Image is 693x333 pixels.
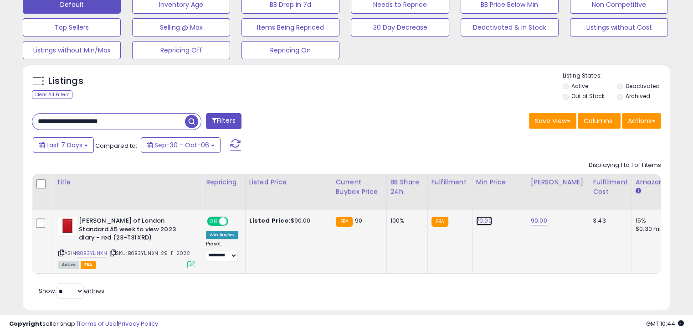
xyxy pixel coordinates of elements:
button: Actions [622,113,661,129]
a: B0B3Y1JNXN [77,250,107,257]
div: Fulfillment [431,177,468,187]
span: | SKU: B0B3Y1JNXN-29-11-2022 [108,250,190,257]
div: seller snap | | [9,320,158,328]
div: 3.43 [593,217,625,225]
button: 30 Day Decrease [351,18,449,36]
b: [PERSON_NAME] of London Standard A5 week to view 2023 diary - red (23-T31XRD) [79,217,190,245]
div: Win BuyBox [206,231,238,239]
a: Privacy Policy [118,319,158,328]
div: $90.00 [249,217,325,225]
div: ASIN: [58,217,195,267]
span: Last 7 Days [46,140,82,150]
a: 70.00 [476,216,492,225]
div: [PERSON_NAME] [531,177,585,187]
span: ON [208,218,219,225]
small: FBA [336,217,353,227]
button: Filters [206,113,241,129]
div: Displaying 1 to 1 of 1 items [589,161,661,170]
label: Active [571,82,588,90]
h5: Listings [48,75,83,88]
span: 2025-10-14 10:44 GMT [646,319,684,328]
button: Last 7 Days [33,137,94,153]
div: 100% [390,217,421,225]
button: Top Sellers [23,18,121,36]
div: Fulfillment Cost [593,177,628,197]
div: BB Share 24h. [390,177,424,197]
button: Selling @ Max [132,18,230,36]
div: Clear All Filters [32,90,72,99]
label: Archived [625,92,650,100]
div: Current Buybox Price [336,177,383,197]
button: Repricing Off [132,41,230,59]
div: Preset: [206,241,238,261]
div: Min Price [476,177,523,187]
div: Repricing [206,177,241,187]
label: Out of Stock [571,92,605,100]
a: Terms of Use [78,319,117,328]
b: Listed Price: [249,216,291,225]
button: Columns [578,113,621,129]
span: OFF [227,218,241,225]
div: Title [56,177,198,187]
button: Repricing On [241,41,339,59]
button: Sep-30 - Oct-06 [141,137,221,153]
small: Amazon Fees. [636,187,641,195]
span: FBA [81,261,96,269]
span: Columns [584,116,612,125]
a: 90.00 [531,216,547,225]
button: Deactivated & In Stock [461,18,559,36]
button: Listings without Cost [570,18,668,36]
span: All listings currently available for purchase on Amazon [58,261,79,269]
button: Save View [529,113,576,129]
span: Sep-30 - Oct-06 [154,140,209,150]
span: Show: entries [39,286,104,295]
img: 215bPfOe51L._SL40_.jpg [58,217,77,235]
label: Deactivated [625,82,659,90]
span: Compared to: [95,141,137,150]
div: Listed Price [249,177,328,187]
button: Items Being Repriced [241,18,339,36]
span: 90 [355,216,362,225]
strong: Copyright [9,319,42,328]
button: Listings without Min/Max [23,41,121,59]
p: Listing States: [563,72,670,80]
small: FBA [431,217,448,227]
